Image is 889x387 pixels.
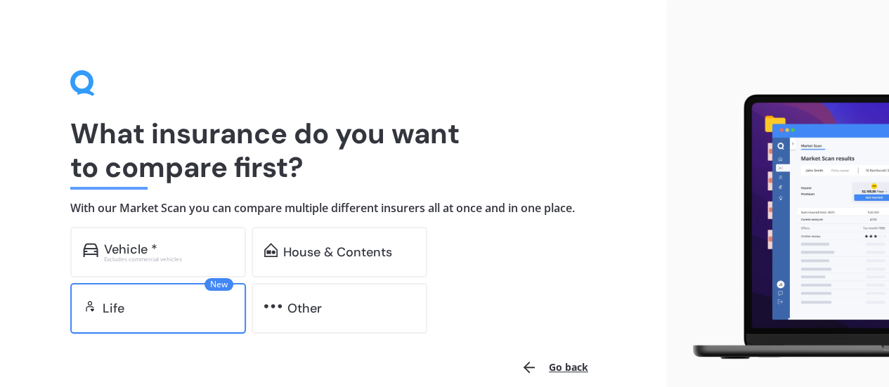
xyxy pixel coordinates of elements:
h1: What insurance do you want to compare first? [70,117,597,184]
img: home-and-contents.b802091223b8502ef2dd.svg [264,243,278,257]
h4: With our Market Scan you can compare multiple different insurers all at once and in one place. [70,201,597,216]
img: car.f15378c7a67c060ca3f3.svg [83,243,98,257]
img: laptop.webp [678,88,889,365]
img: life.f720d6a2d7cdcd3ad642.svg [83,299,97,313]
div: Life [103,301,124,315]
img: other.81dba5aafe580aa69f38.svg [264,299,282,313]
div: Excludes commercial vehicles [104,256,233,262]
span: New [205,278,233,291]
div: Other [287,301,322,315]
div: Vehicle * [104,242,157,256]
div: House & Contents [283,245,392,259]
button: Go back [512,350,597,384]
